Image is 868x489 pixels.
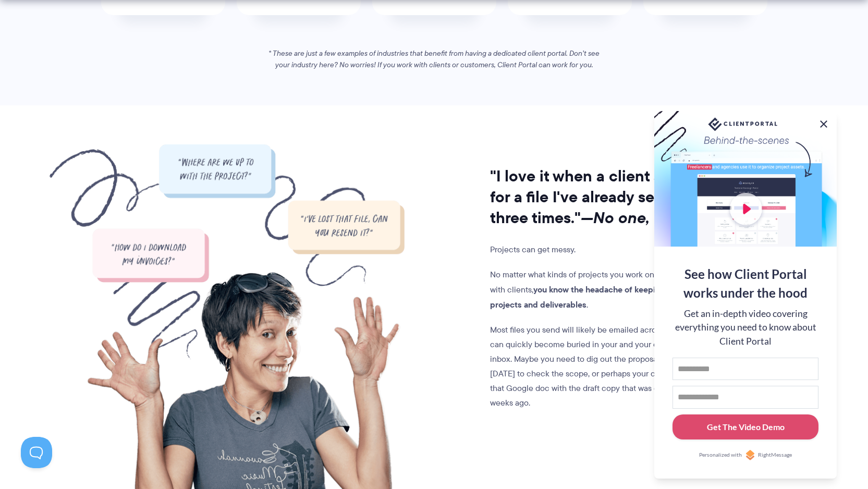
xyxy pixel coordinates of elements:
[745,450,755,460] img: Personalized with RightMessage
[699,451,742,459] span: Personalized with
[673,414,818,440] button: Get The Video Demo
[707,421,785,433] div: Get The Video Demo
[490,323,702,410] p: Most files you send will likely be emailed across. These can quickly become buried in your and yo...
[268,48,600,70] em: * These are just a few examples of industries that benefit from having a dedicated client portal....
[490,166,702,228] h2: "I love it when a client asks for a file I've already sent three times."
[673,265,818,302] div: See how Client Portal works under the hood
[490,242,702,257] p: Projects can get messy.
[490,283,696,311] strong: you know the headache of keeping track of projects and deliverables
[21,437,52,468] iframe: Toggle Customer Support
[490,267,702,312] p: No matter what kinds of projects you work on, if you work with clients, .
[673,307,818,348] div: Get an in-depth video covering everything you need to know about Client Portal
[581,206,689,229] i: —No one, ever.
[758,451,792,459] span: RightMessage
[673,450,818,460] a: Personalized withRightMessage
